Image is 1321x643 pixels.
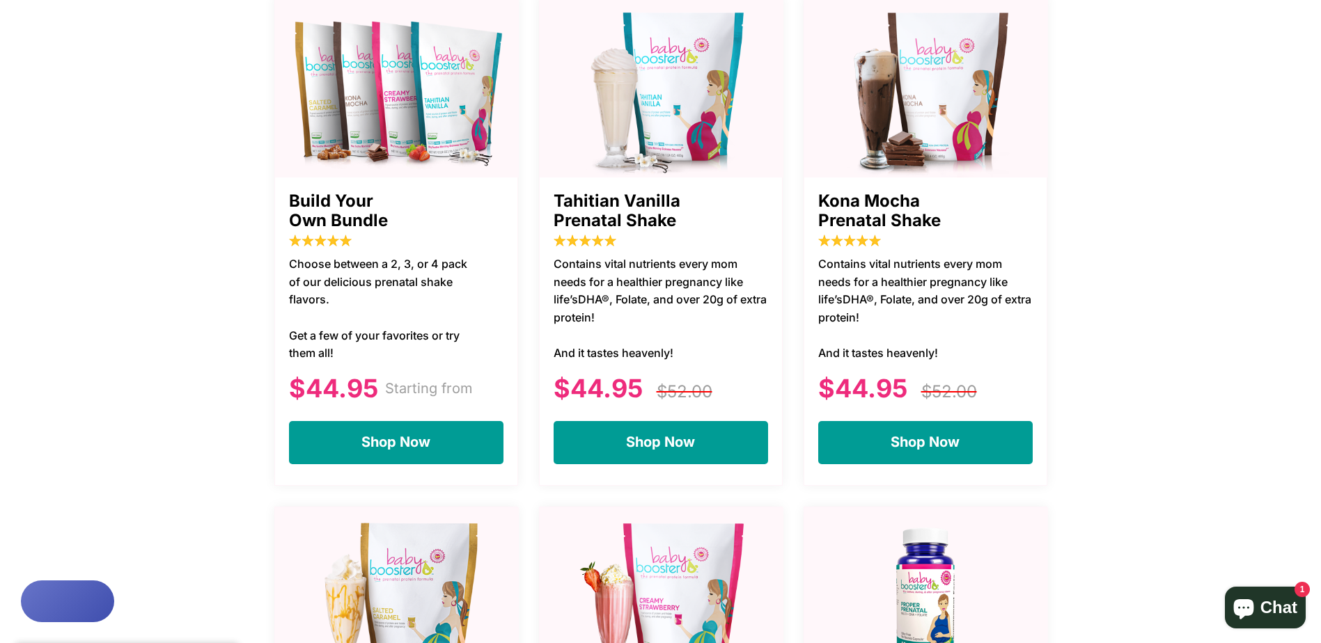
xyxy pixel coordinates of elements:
p: Starting from [385,378,473,399]
span: Shop Now [361,434,430,450]
span: Tahitian Vanilla Prenatal Shake [554,191,768,232]
img: 5_stars-1-1646348089739.png [289,234,352,248]
span: Choose between a 2, 3, or 4 pack of our delicious prenatal shake flavors. Get a few of your favor... [289,255,479,363]
span: Contains vital nutrients every mom needs for a healthier pregnancy like life’sDHA®, Folate, and o... [554,255,768,363]
span: Shop Now [626,434,695,450]
img: 5_stars-1-1646348089739.png [554,234,616,248]
a: Shop Now [554,421,768,464]
img: Build Your Own Bundle [275,3,519,177]
div: $44.95 [289,370,378,407]
img: Kona Mocha Prenatal Shake - Ships Same Day [804,3,1048,177]
span: Build Your Own Bundle [289,191,503,232]
div: $52.00 [921,379,1029,404]
img: Tahitian Vanilla Prenatal Shake - Ships Same Day [540,3,783,177]
span: Kona Mocha Prenatal Shake [818,191,1033,232]
span: Contains vital nutrients every mom needs for a healthier pregnancy like life’sDHA®, Folate, and o... [818,255,1033,363]
a: Shop Now [289,421,503,464]
a: Shop Now [818,421,1033,464]
img: 5_stars-1-1646348089739.png [818,234,881,248]
div: $44.95 [818,373,907,404]
span: Shop Now [891,434,960,450]
inbox-online-store-chat: Shopify online store chat [1221,587,1310,632]
div: $52.00 [657,379,764,404]
div: $44.95 [554,373,643,404]
button: Rewards [21,580,114,622]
